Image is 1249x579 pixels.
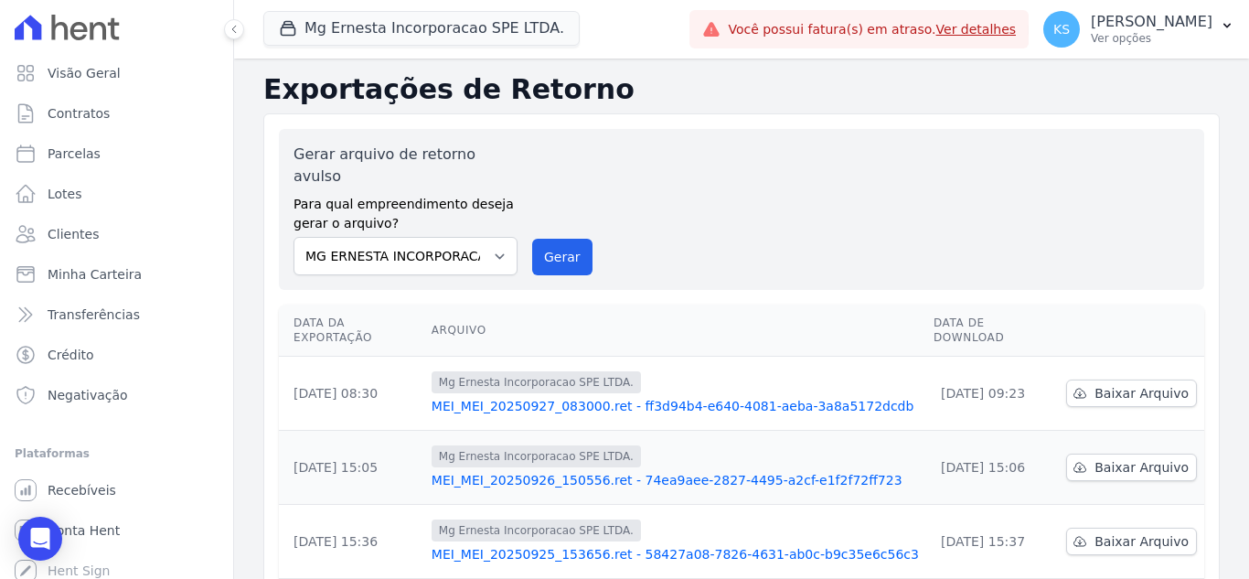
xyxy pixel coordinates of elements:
[48,386,128,404] span: Negativação
[432,471,919,489] a: MEI_MEI_20250926_150556.ret - 74ea9aee-2827-4495-a2cf-e1f2f72ff723
[48,521,120,540] span: Conta Hent
[7,176,226,212] a: Lotes
[926,505,1059,579] td: [DATE] 15:37
[926,357,1059,431] td: [DATE] 09:23
[1094,458,1189,477] span: Baixar Arquivo
[7,216,226,252] a: Clientes
[294,144,518,188] label: Gerar arquivo de retorno avulso
[48,104,110,123] span: Contratos
[18,517,62,561] div: Open Intercom Messenger
[279,431,424,505] td: [DATE] 15:05
[279,357,424,431] td: [DATE] 08:30
[263,11,580,46] button: Mg Ernesta Incorporacao SPE LTDA.
[424,305,926,357] th: Arquivo
[926,431,1059,505] td: [DATE] 15:06
[15,443,219,465] div: Plataformas
[48,185,82,203] span: Lotes
[432,445,641,467] span: Mg Ernesta Incorporacao SPE LTDA.
[1094,384,1189,402] span: Baixar Arquivo
[1029,4,1249,55] button: KS [PERSON_NAME] Ver opções
[432,371,641,393] span: Mg Ernesta Incorporacao SPE LTDA.
[48,306,140,324] span: Transferências
[7,377,226,413] a: Negativação
[728,20,1016,39] span: Você possui fatura(s) em atraso.
[48,346,94,364] span: Crédito
[7,135,226,172] a: Parcelas
[432,545,919,563] a: MEI_MEI_20250925_153656.ret - 58427a08-7826-4631-ab0c-b9c35e6c56c3
[7,472,226,509] a: Recebíveis
[279,305,424,357] th: Data da Exportação
[7,296,226,333] a: Transferências
[263,73,1220,106] h2: Exportações de Retorno
[1066,528,1197,555] a: Baixar Arquivo
[926,305,1059,357] th: Data de Download
[1066,380,1197,407] a: Baixar Arquivo
[48,225,99,243] span: Clientes
[48,481,116,499] span: Recebíveis
[48,145,101,163] span: Parcelas
[48,265,142,284] span: Minha Carteira
[532,239,592,275] button: Gerar
[432,397,919,415] a: MEI_MEI_20250927_083000.ret - ff3d94b4-e640-4081-aeba-3a8a5172dcdb
[279,505,424,579] td: [DATE] 15:36
[7,256,226,293] a: Minha Carteira
[48,64,121,82] span: Visão Geral
[294,188,518,233] label: Para qual empreendimento deseja gerar o arquivo?
[432,520,641,541] span: Mg Ernesta Incorporacao SPE LTDA.
[936,22,1017,37] a: Ver detalhes
[1091,13,1212,31] p: [PERSON_NAME]
[1091,31,1212,46] p: Ver opções
[1094,532,1189,551] span: Baixar Arquivo
[7,95,226,132] a: Contratos
[1053,23,1070,36] span: KS
[1066,454,1197,481] a: Baixar Arquivo
[7,55,226,91] a: Visão Geral
[7,512,226,549] a: Conta Hent
[7,337,226,373] a: Crédito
